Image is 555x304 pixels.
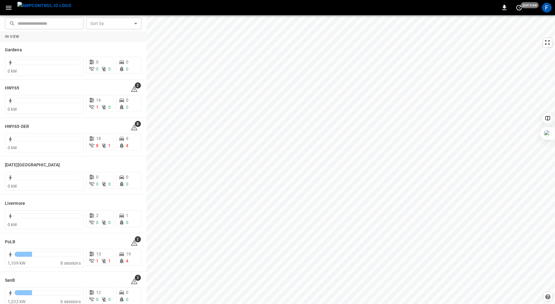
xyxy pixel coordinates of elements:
span: 0 [126,220,128,225]
span: 6 sessions [60,299,81,304]
span: 3 [135,275,141,281]
span: 0 [126,182,128,186]
span: 4 [126,143,128,148]
h6: Livermore [5,200,25,207]
span: 1 [108,143,111,148]
span: 4 [126,259,128,263]
span: 0 kW [8,222,17,227]
span: 0 [126,105,128,110]
span: 0 [126,67,128,71]
strong: In View [5,34,20,39]
h6: Karma Center [5,162,60,168]
span: just now [521,2,539,8]
span: 0 [96,60,98,64]
span: 0 [96,220,98,225]
span: 0 kW [8,145,17,150]
img: ampcontrol.io logo [17,2,71,9]
span: 0 [126,98,128,103]
span: 0 [126,290,128,295]
h6: HWY65-DER [5,123,29,130]
span: 0 kW [8,69,17,74]
span: 0 [126,175,128,179]
span: 0 [108,297,111,302]
span: 16 [96,98,101,103]
span: 9 [126,136,128,141]
span: 8 [96,143,98,148]
span: 1 [96,259,98,263]
span: 8 sessions [60,261,81,266]
span: 0 [96,182,98,186]
span: 0 [96,297,98,302]
h6: SanB [5,277,15,284]
canvas: Map [146,15,555,304]
span: 0 [96,67,98,71]
h6: Gardena [5,47,22,53]
span: 19 [126,252,131,256]
span: 1,109 kW [8,261,25,266]
span: 0 kW [8,184,17,189]
span: 2 [96,213,98,218]
span: 0 [126,60,128,64]
span: 0 [108,105,111,110]
span: 0 [96,175,98,179]
span: 18 [96,136,101,141]
span: 0 [108,220,111,225]
span: 8 [135,121,141,127]
span: 2 [135,82,141,89]
span: 13 [96,252,101,256]
span: 2 [135,236,141,242]
span: 0 [108,182,111,186]
span: 0 [126,297,128,302]
button: set refresh interval [514,3,524,13]
span: 0 [108,67,111,71]
h6: HWY65 [5,85,20,92]
span: 1,232 kW [8,299,25,304]
h6: PoLB [5,239,15,245]
span: 12 [96,290,101,295]
div: profile-icon [542,3,552,13]
span: 1 [126,213,128,218]
span: 1 [108,259,111,263]
span: 0 kW [8,107,17,112]
span: 1 [96,105,98,110]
